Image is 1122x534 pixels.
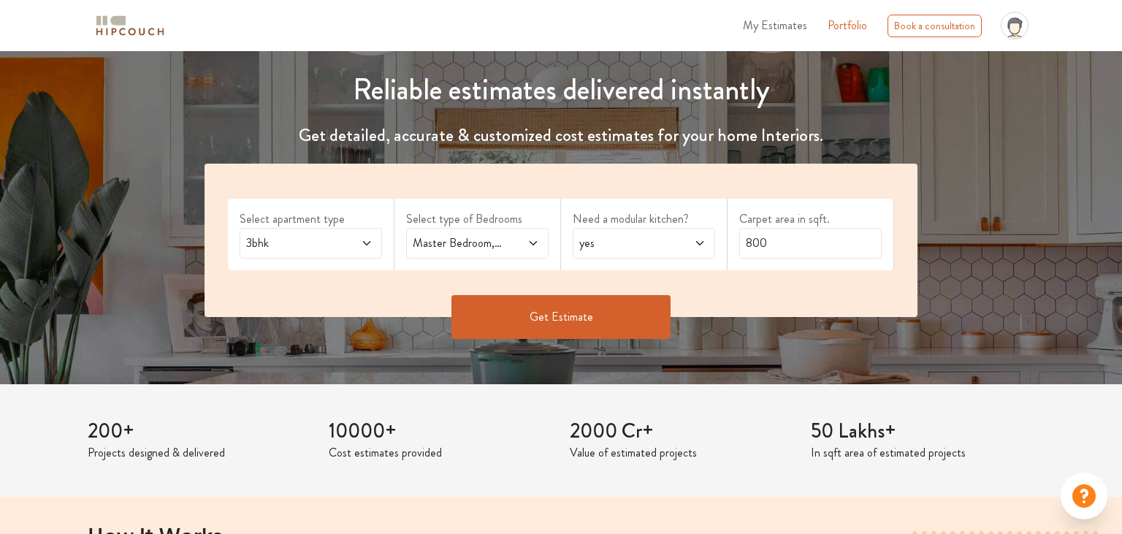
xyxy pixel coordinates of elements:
label: Select type of Bedrooms [406,210,549,228]
span: 3bhk [243,234,340,252]
p: Projects designed & delivered [88,444,311,462]
p: In sqft area of estimated projects [811,444,1034,462]
h3: 200+ [88,419,311,444]
h3: 10000+ [329,419,552,444]
label: Carpet area in sqft. [739,210,882,228]
h1: Reliable estimates delivered instantly [196,72,926,107]
img: logo-horizontal.svg [93,13,167,39]
a: Portfolio [828,17,867,34]
span: logo-horizontal.svg [93,9,167,42]
label: Need a modular kitchen? [573,210,715,228]
h3: 50 Lakhs+ [811,419,1034,444]
button: Get Estimate [451,295,671,339]
h4: Get detailed, accurate & customized cost estimates for your home Interiors. [196,125,926,146]
span: Master Bedroom,Kids Room 1,Guest [410,234,507,252]
span: My Estimates [743,17,807,34]
h3: 2000 Cr+ [570,419,793,444]
input: Enter area sqft [739,228,882,259]
p: Value of estimated projects [570,444,793,462]
label: Select apartment type [240,210,382,228]
span: yes [576,234,673,252]
div: Book a consultation [888,15,982,37]
p: Cost estimates provided [329,444,552,462]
